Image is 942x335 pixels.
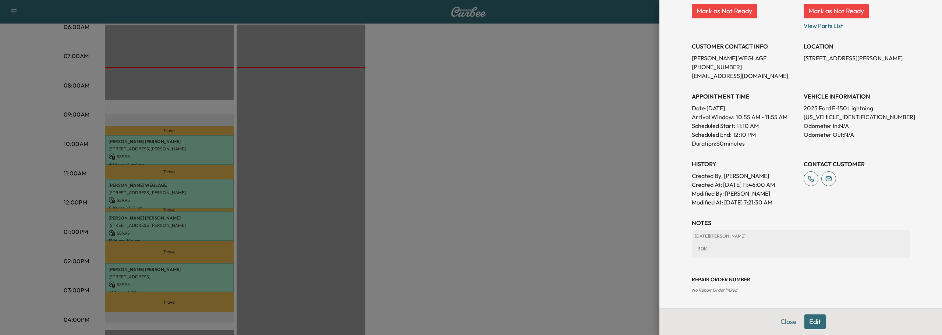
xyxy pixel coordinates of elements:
[804,160,910,168] h3: CONTACT CUSTOMER
[804,130,910,139] p: Odometer Out: N/A
[736,113,787,121] span: 10:55 AM - 11:55 AM
[695,242,907,255] div: 30K
[692,171,798,180] p: Created By : [PERSON_NAME]
[804,104,910,113] p: 2023 Ford F-150 Lightning
[804,92,910,101] h3: VEHICLE INFORMATION
[804,54,910,63] p: [STREET_ADDRESS][PERSON_NAME]
[692,4,757,18] button: Mark as Not Ready
[804,314,826,329] button: Edit
[804,42,910,51] h3: LOCATION
[692,189,798,198] p: Modified By : [PERSON_NAME]
[804,113,910,121] p: [US_VEHICLE_IDENTIFICATION_NUMBER]
[692,113,798,121] p: Arrival Window:
[692,180,798,189] p: Created At : [DATE] 11:46:00 AM
[692,139,798,148] p: Duration: 60 minutes
[692,130,732,139] p: Scheduled End:
[692,54,798,63] p: [PERSON_NAME] WEGLAGE
[804,18,910,30] p: View Parts List
[776,314,801,329] button: Close
[692,160,798,168] h3: History
[733,130,756,139] p: 12:10 PM
[692,63,798,71] p: [PHONE_NUMBER]
[692,287,737,293] span: No Repair Order linked
[692,92,798,101] h3: APPOINTMENT TIME
[804,121,910,130] p: Odometer In: N/A
[692,71,798,80] p: [EMAIL_ADDRESS][DOMAIN_NAME]
[692,121,735,130] p: Scheduled Start:
[692,276,910,283] h3: Repair Order number
[692,198,798,207] p: Modified At : [DATE] 7:21:30 AM
[737,121,759,130] p: 11:10 AM
[692,42,798,51] h3: CUSTOMER CONTACT INFO
[692,104,798,113] p: Date: [DATE]
[695,233,907,239] p: [DATE] | [PERSON_NAME]
[804,4,869,18] button: Mark as Not Ready
[692,218,910,227] h3: NOTES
